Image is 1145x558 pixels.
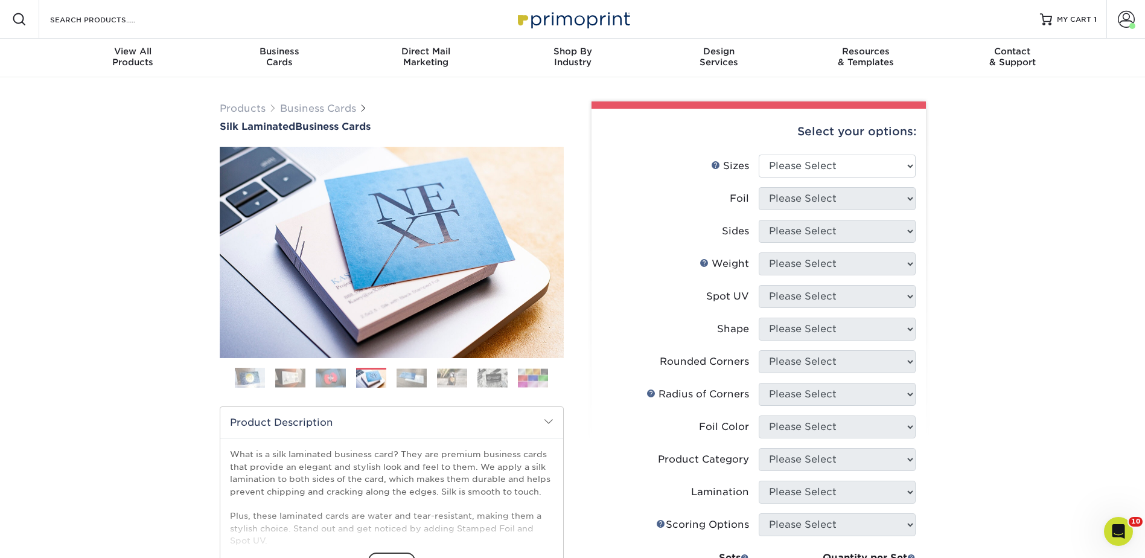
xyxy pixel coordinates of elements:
span: Resources [793,46,939,57]
div: Rounded Corners [660,354,749,369]
a: Resources& Templates [793,39,939,77]
div: Select your options: [601,109,916,155]
a: Shop ByIndustry [499,39,646,77]
span: View All [60,46,206,57]
img: Business Cards 05 [397,368,427,387]
div: Products [60,46,206,68]
input: SEARCH PRODUCTS..... [49,12,167,27]
span: Contact [939,46,1086,57]
div: Cards [206,46,352,68]
div: Services [646,46,793,68]
img: Business Cards 07 [477,368,508,387]
img: Business Cards 04 [356,370,386,388]
div: Marketing [352,46,499,68]
span: 1 [1094,15,1097,24]
img: Business Cards 08 [518,368,548,387]
a: Silk LaminatedBusiness Cards [220,121,564,132]
span: 10 [1129,517,1143,527]
span: Business [206,46,352,57]
a: Business Cards [280,103,356,114]
span: Direct Mail [352,46,499,57]
div: Radius of Corners [646,387,749,402]
div: Sides [722,224,749,239]
a: Products [220,103,266,114]
div: & Support [939,46,1086,68]
div: Foil [730,191,749,206]
div: Industry [499,46,646,68]
div: Spot UV [706,289,749,304]
div: & Templates [793,46,939,68]
img: Business Cards 02 [275,368,305,387]
div: Shape [717,322,749,336]
div: Weight [700,257,749,271]
span: Shop By [499,46,646,57]
a: DesignServices [646,39,793,77]
img: Business Cards 01 [235,363,265,393]
div: Foil Color [699,420,749,434]
a: BusinessCards [206,39,352,77]
span: Design [646,46,793,57]
div: Product Category [658,452,749,467]
h1: Business Cards [220,121,564,132]
img: Silk Laminated 04 [220,147,564,358]
span: Silk Laminated [220,121,295,132]
iframe: Intercom live chat [1104,517,1133,546]
a: Contact& Support [939,39,1086,77]
h2: Product Description [220,407,563,438]
a: View AllProducts [60,39,206,77]
img: Business Cards 03 [316,368,346,387]
div: Scoring Options [656,518,749,532]
img: Business Cards 06 [437,368,467,387]
iframe: Google Customer Reviews [3,521,103,554]
img: Primoprint [512,6,633,32]
a: Direct MailMarketing [352,39,499,77]
div: Sizes [711,159,749,173]
div: Lamination [691,485,749,499]
span: MY CART [1057,14,1091,25]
